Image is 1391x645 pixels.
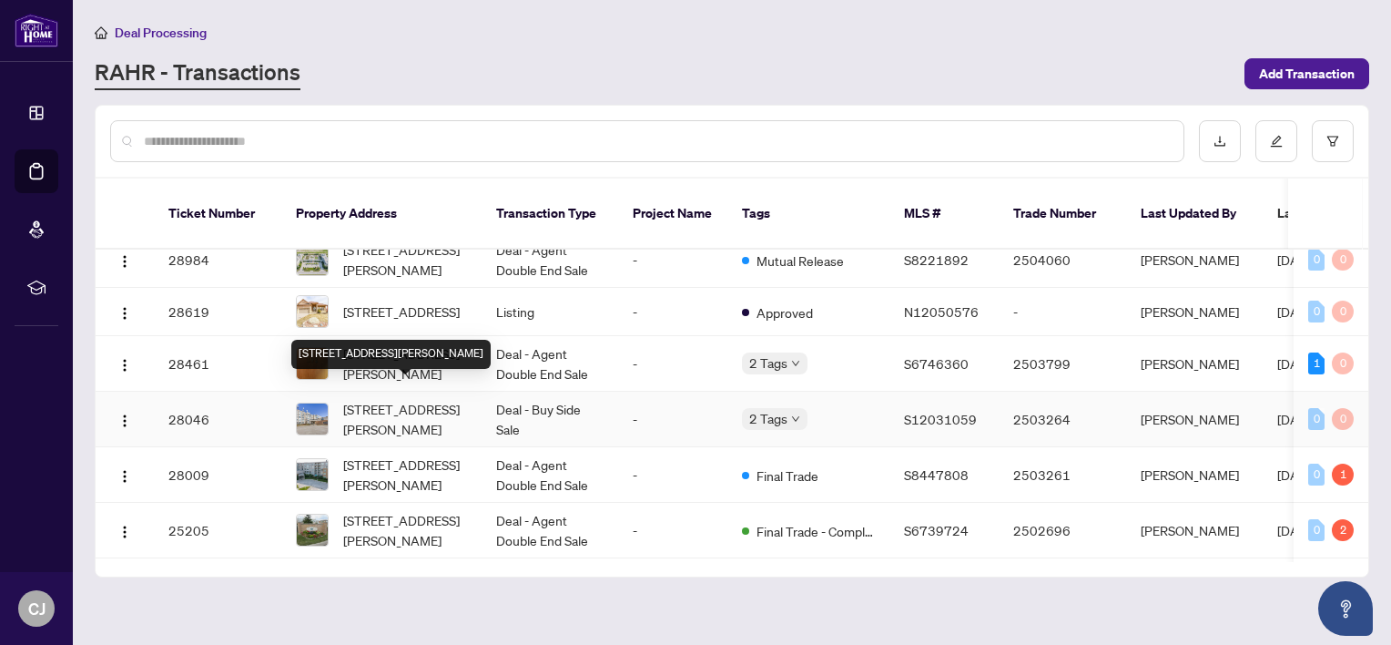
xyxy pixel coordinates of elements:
[291,340,491,369] div: [STREET_ADDRESS][PERSON_NAME]
[343,510,467,550] span: [STREET_ADDRESS][PERSON_NAME]
[1308,353,1325,374] div: 1
[297,404,328,435] img: thumbnail-img
[1277,203,1388,223] span: Last Modified Date
[1277,303,1317,320] span: [DATE]
[110,297,139,326] button: Logo
[154,447,281,503] td: 28009
[756,302,813,322] span: Approved
[1308,249,1325,271] div: 0
[1312,120,1354,162] button: filter
[297,244,328,275] img: thumbnail-img
[618,447,727,503] td: -
[482,503,618,558] td: Deal - Agent Double End Sale
[1199,120,1241,162] button: download
[1277,355,1317,372] span: [DATE]
[110,516,139,545] button: Logo
[1126,336,1263,392] td: [PERSON_NAME]
[791,359,800,368] span: down
[904,522,969,538] span: S6739724
[791,415,800,424] span: down
[482,179,618,250] th: Transaction Type
[727,179,889,250] th: Tags
[1277,411,1317,427] span: [DATE]
[1213,135,1226,148] span: download
[756,521,875,541] span: Final Trade - Completed
[95,26,107,39] span: home
[618,288,727,336] td: -
[1332,408,1354,430] div: 0
[1308,408,1325,430] div: 0
[482,392,618,447] td: Deal - Buy Side Sale
[117,469,132,484] img: Logo
[1126,232,1263,288] td: [PERSON_NAME]
[1277,466,1317,483] span: [DATE]
[117,414,132,428] img: Logo
[749,353,787,374] span: 2 Tags
[1332,249,1354,271] div: 0
[1332,353,1354,374] div: 0
[482,232,618,288] td: Deal - Agent Double End Sale
[1270,135,1283,148] span: edit
[154,336,281,392] td: 28461
[904,411,977,427] span: S12031059
[297,296,328,327] img: thumbnail-img
[28,596,46,621] span: CJ
[343,399,467,439] span: [STREET_ADDRESS][PERSON_NAME]
[117,254,132,269] img: Logo
[482,288,618,336] td: Listing
[1326,135,1339,148] span: filter
[618,336,727,392] td: -
[904,355,969,372] span: S6746360
[1332,519,1354,541] div: 2
[117,358,132,373] img: Logo
[618,503,727,558] td: -
[749,408,787,429] span: 2 Tags
[110,245,139,274] button: Logo
[482,336,618,392] td: Deal - Agent Double End Sale
[1308,464,1325,486] div: 0
[1126,288,1263,336] td: [PERSON_NAME]
[154,232,281,288] td: 28984
[154,392,281,447] td: 28046
[618,179,727,250] th: Project Name
[999,503,1126,558] td: 2502696
[1126,447,1263,503] td: [PERSON_NAME]
[999,447,1126,503] td: 2503261
[756,251,844,271] span: Mutual Release
[999,179,1126,250] th: Trade Number
[1255,120,1297,162] button: edit
[297,459,328,490] img: thumbnail-img
[1277,251,1317,268] span: [DATE]
[1259,59,1355,88] span: Add Transaction
[110,349,139,378] button: Logo
[1308,301,1325,322] div: 0
[999,392,1126,447] td: 2503264
[482,447,618,503] td: Deal - Agent Double End Sale
[110,460,139,489] button: Logo
[999,288,1126,336] td: -
[115,25,207,41] span: Deal Processing
[117,525,132,539] img: Logo
[618,232,727,288] td: -
[297,515,328,546] img: thumbnail-img
[904,303,979,320] span: N12050576
[889,179,999,250] th: MLS #
[1126,503,1263,558] td: [PERSON_NAME]
[95,57,300,90] a: RAHR - Transactions
[756,466,818,486] span: Final Trade
[15,14,58,47] img: logo
[999,336,1126,392] td: 2503799
[343,240,467,280] span: [STREET_ADDRESS][PERSON_NAME]
[1244,58,1369,89] button: Add Transaction
[618,392,727,447] td: -
[904,251,969,268] span: S8221892
[1332,464,1354,486] div: 1
[1126,392,1263,447] td: [PERSON_NAME]
[1126,179,1263,250] th: Last Updated By
[154,179,281,250] th: Ticket Number
[343,302,460,322] span: [STREET_ADDRESS]
[904,466,969,483] span: S8447808
[154,288,281,336] td: 28619
[281,179,482,250] th: Property Address
[1277,522,1317,538] span: [DATE]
